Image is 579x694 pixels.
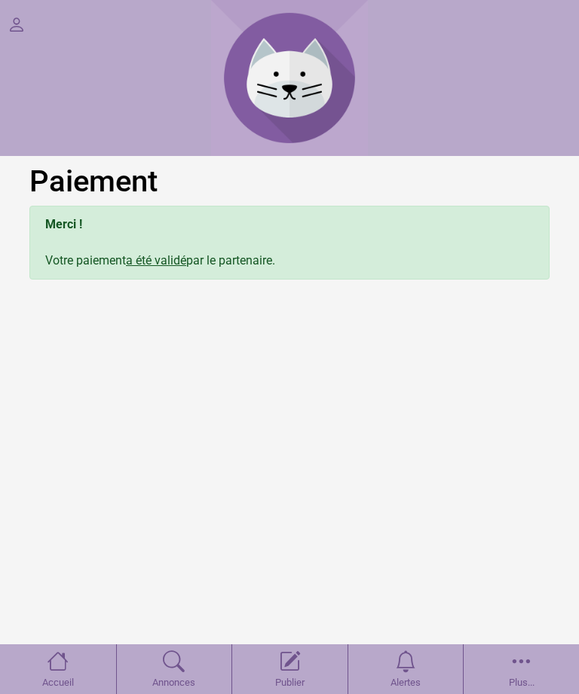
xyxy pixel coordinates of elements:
[117,673,232,692] span: Annonces
[116,644,232,694] a: Annonces
[232,673,348,692] span: Publier
[231,644,348,694] a: Publier
[348,673,464,692] span: Alertes
[348,644,464,694] a: Alertes
[29,206,550,280] div: Votre paiement par le partenaire.
[45,217,82,231] b: Merci !
[464,673,579,692] span: Plus...
[463,644,579,694] a: Plus...
[29,164,550,200] h1: Paiement
[126,253,186,268] u: a été validé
